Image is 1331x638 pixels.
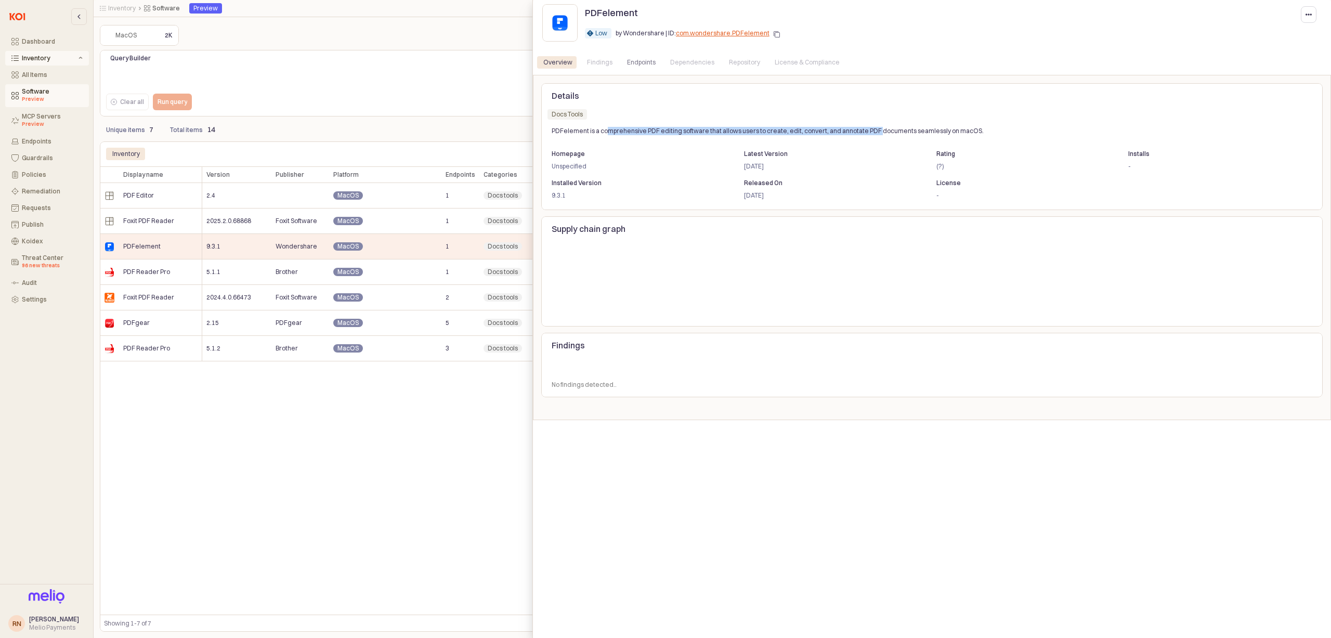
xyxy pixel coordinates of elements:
[768,56,846,69] div: License & Compliance
[775,56,840,69] div: License & Compliance
[585,6,638,20] p: PDFelement
[552,339,1184,351] p: Findings
[552,243,1312,318] iframe: SupplyChainGraph
[670,56,714,69] div: Dependencies
[723,56,766,69] div: Repository
[552,126,1248,136] p: PDFelement is a comprehensive PDF editing software that allows users to create, edit, convert, an...
[595,28,607,38] div: Low
[1128,149,1294,159] p: Installs
[552,162,717,171] p: Unspecified
[543,56,572,69] div: Overview
[744,178,910,188] p: Released On
[616,29,769,38] p: by Wondershare | ID:
[581,56,619,69] div: Findings
[552,149,717,159] p: Homepage
[552,109,583,120] div: Docs Tools
[1128,162,1294,171] p: -
[936,149,1102,159] p: Rating
[744,162,910,171] p: [DATE]
[627,56,656,69] div: Endpoints
[936,191,1102,200] p: -
[552,380,665,389] p: No findings detected..
[587,56,612,69] div: Findings
[552,178,717,188] p: Installed Version
[552,223,1312,235] p: Supply chain graph
[744,191,910,200] p: [DATE]
[744,149,910,159] p: Latest Version
[621,56,662,69] div: Endpoints
[729,56,760,69] div: Repository
[936,178,1102,188] p: License
[676,29,769,37] a: com.wondershare.PDFelement
[936,162,1102,171] p: (?)
[552,191,717,200] p: 9.3.1
[664,56,721,69] div: Dependencies
[537,56,579,69] div: Overview
[552,89,1312,102] p: Details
